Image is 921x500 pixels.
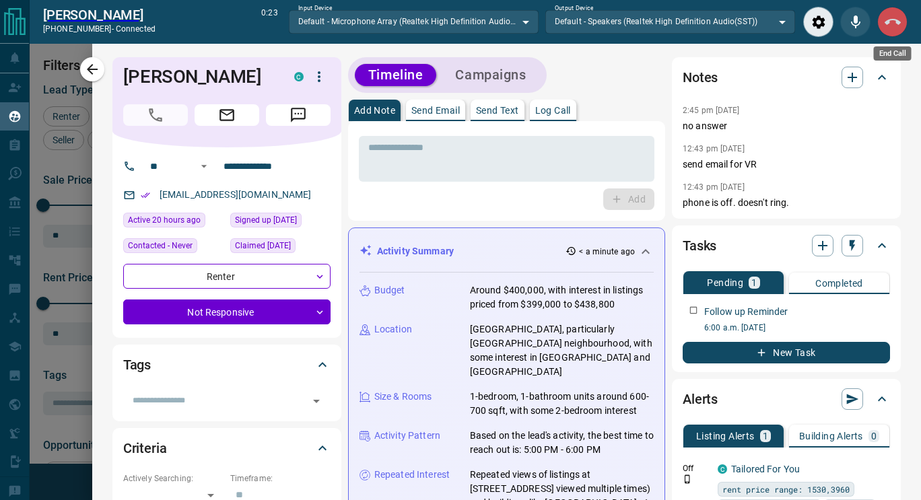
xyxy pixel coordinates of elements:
[289,10,539,33] div: Default - Microphone Array (Realtek High Definition Audio(SST))
[470,283,654,312] p: Around $400,000, with interest in listings priced from $399,000 to $438,800
[555,4,593,13] label: Output Device
[307,392,326,410] button: Open
[411,106,460,115] p: Send Email
[731,464,800,474] a: Tailored For You
[354,106,395,115] p: Add Note
[683,462,710,474] p: Off
[683,229,890,262] div: Tasks
[683,119,890,133] p: no answer
[871,431,877,441] p: 0
[128,213,201,227] span: Active 20 hours ago
[360,239,654,264] div: Activity Summary< a minute ago
[704,305,788,319] p: Follow up Reminder
[123,472,224,485] p: Actively Searching:
[722,483,850,496] span: rent price range: 1530,3960
[141,190,150,200] svg: Email Verified
[683,144,745,153] p: 12:43 pm [DATE]
[683,474,692,484] svg: Push Notification Only
[470,429,654,457] p: Based on the lead's activity, the best time to reach out is: 5:00 PM - 6:00 PM
[123,213,224,231] div: Thu Sep 11 2025
[683,182,745,192] p: 12:43 pm [DATE]
[123,349,331,381] div: Tags
[261,7,277,37] p: 0:23
[196,158,212,174] button: Open
[374,390,432,404] p: Size & Rooms
[683,157,890,172] p: send email for VR
[696,431,755,441] p: Listing Alerts
[377,244,454,258] p: Activity Summary
[123,299,331,324] div: Not Responsive
[476,106,519,115] p: Send Text
[683,235,716,256] h2: Tasks
[123,432,331,464] div: Criteria
[294,72,304,81] div: condos.ca
[579,246,635,258] p: < a minute ago
[123,437,167,459] h2: Criteria
[683,106,740,115] p: 2:45 pm [DATE]
[123,104,188,126] span: Call
[874,46,912,61] div: End Call
[683,196,890,210] p: phone is off. doesn't ring.
[195,104,259,126] span: Email
[442,64,539,86] button: Campaigns
[43,23,156,35] p: [PHONE_NUMBER] -
[374,283,405,297] p: Budget
[230,213,331,231] div: Mon Oct 07 2024
[470,390,654,418] p: 1-bedroom, 1-bathroom units around 600-700 sqft, with some 2-bedroom interest
[43,7,156,23] h2: [PERSON_NAME]
[298,4,333,13] label: Input Device
[545,10,795,33] div: Default - Speakers (Realtek High Definition Audio(SST))
[751,278,757,287] p: 1
[803,7,833,37] div: Audio Settings
[718,464,727,474] div: condos.ca
[235,239,291,252] span: Claimed [DATE]
[707,278,743,287] p: Pending
[266,104,331,126] span: Message
[799,431,863,441] p: Building Alerts
[535,106,571,115] p: Log Call
[116,24,156,34] span: connected
[230,238,331,257] div: Tue Sep 09 2025
[160,189,312,200] a: [EMAIL_ADDRESS][DOMAIN_NAME]
[374,468,450,482] p: Repeated Interest
[374,322,412,336] p: Location
[230,472,331,485] p: Timeframe:
[123,354,151,376] h2: Tags
[123,264,331,289] div: Renter
[128,239,193,252] span: Contacted - Never
[683,342,890,363] button: New Task
[470,322,654,379] p: [GEOGRAPHIC_DATA], particularly [GEOGRAPHIC_DATA] neighbourhood, with some interest in [GEOGRAPHI...
[355,64,437,86] button: Timeline
[683,383,890,415] div: Alerts
[815,279,863,288] p: Completed
[763,431,768,441] p: 1
[235,213,297,227] span: Signed up [DATE]
[683,67,718,88] h2: Notes
[840,7,871,37] div: Mute
[683,61,890,94] div: Notes
[683,388,718,410] h2: Alerts
[374,429,440,443] p: Activity Pattern
[123,66,274,87] h1: [PERSON_NAME]
[877,7,908,37] div: End Call
[704,322,890,334] p: 6:00 a.m. [DATE]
